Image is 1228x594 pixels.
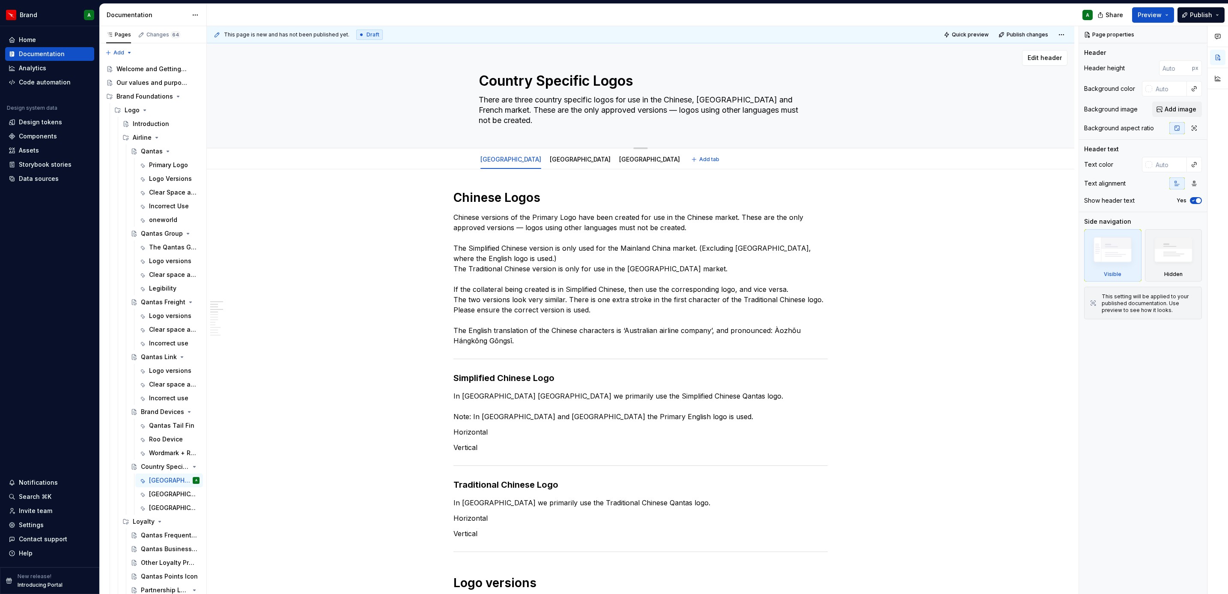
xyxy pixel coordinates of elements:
div: Brand Foundations [103,90,203,103]
div: Airline [133,133,152,142]
a: Qantas Group [127,227,203,240]
a: Qantas Freight [127,295,203,309]
span: 64 [171,31,180,38]
button: Notifications [5,476,94,489]
div: [GEOGRAPHIC_DATA] [149,504,198,512]
a: Qantas Points Icon [127,570,203,583]
div: Loyalty [133,517,155,526]
h3: Simplified Chinese Logo [453,372,828,384]
a: [GEOGRAPHIC_DATA] [480,156,541,163]
div: Design tokens [19,118,62,126]
button: Add tab [689,153,723,165]
a: Introduction [119,117,203,131]
div: Documentation [107,11,188,19]
div: Invite team [19,507,52,515]
div: [GEOGRAPHIC_DATA] [616,150,683,168]
a: Clear Space and Minimum Size [135,186,203,199]
a: [GEOGRAPHIC_DATA]A [135,474,203,487]
a: Analytics [5,61,94,75]
span: Add tab [699,156,719,163]
button: Publish changes [996,29,1052,41]
div: Assets [19,146,39,155]
div: Storybook stories [19,160,72,169]
a: Settings [5,518,94,532]
a: [GEOGRAPHIC_DATA] [135,487,203,501]
a: Incorrect Use [135,199,203,213]
div: Show header text [1084,196,1135,205]
div: Our values and purpose [116,78,187,87]
a: Logo versions [135,364,203,378]
a: [GEOGRAPHIC_DATA] [619,156,680,163]
h1: Logo versions [453,575,828,591]
a: Qantas Tail Fin [135,419,203,432]
div: Background aspect ratio [1084,124,1154,132]
div: Qantas [141,147,163,156]
div: Pages [106,31,131,38]
div: Introduction [133,120,169,128]
div: Contact support [19,535,67,543]
div: Qantas Frequent Flyer logo [141,531,198,540]
span: Edit header [1028,54,1062,62]
div: Notifications [19,478,58,487]
div: Clear space and minimum size [149,380,198,389]
div: Incorrect Use [149,202,189,210]
div: [GEOGRAPHIC_DATA] [149,490,198,498]
div: Qantas Business Rewards [141,545,198,553]
span: Preview [1138,11,1162,19]
a: Design tokens [5,115,94,129]
div: Side navigation [1084,217,1131,226]
span: Publish changes [1007,31,1048,38]
div: Qantas Tail Fin [149,421,194,430]
div: Background color [1084,84,1135,93]
div: Loyalty [119,515,203,528]
span: Add [113,49,124,56]
div: Settings [19,521,44,529]
a: Other Loyalty Products [127,556,203,570]
div: Brand Devices [141,408,184,416]
a: The Qantas Group logo [135,240,203,254]
a: Logo Versions [135,172,203,186]
div: Logo [111,103,203,117]
h3: Traditional Chinese Logo [453,479,828,491]
div: Logo Versions [149,174,192,183]
a: Components [5,129,94,143]
textarea: Country Specific Logos [477,71,801,91]
div: Code automation [19,78,71,87]
span: Quick preview [952,31,989,38]
div: Roo Device [149,435,183,444]
div: Design system data [7,105,57,111]
div: A [87,12,91,18]
p: Vertical [453,442,828,453]
a: Qantas [127,144,203,158]
a: Logo versions [135,309,203,323]
span: Share [1106,11,1123,19]
div: Legibility [149,284,176,293]
div: The Qantas Group logo [149,243,198,252]
span: This page is new and has not been published yet. [224,31,349,38]
div: Airline [119,131,203,144]
a: Incorrect use [135,391,203,405]
div: Data sources [19,174,59,183]
button: Quick preview [941,29,993,41]
div: Brand Foundations [116,92,173,101]
div: Help [19,549,33,558]
div: Brand [20,11,37,19]
button: Share [1093,7,1129,23]
div: Analytics [19,64,46,72]
input: Auto [1159,60,1192,76]
a: Welcome and Getting Started [103,62,203,76]
button: Add [103,47,135,59]
div: Wordmark + Roo [149,449,198,457]
a: Country Specific Logos [127,460,203,474]
div: Documentation [19,50,65,58]
div: Logo versions [149,312,191,320]
div: Visible [1084,229,1142,282]
button: Publish [1177,7,1225,23]
a: Clear space and minimum size [135,378,203,391]
a: Assets [5,144,94,157]
div: A [195,476,197,485]
div: Primary Logo [149,161,188,169]
div: A [1086,12,1089,18]
div: Qantas Points Icon [141,572,198,581]
a: [GEOGRAPHIC_DATA] [550,156,611,163]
